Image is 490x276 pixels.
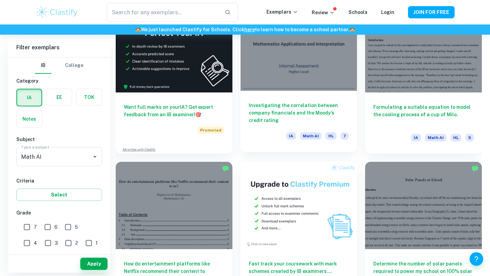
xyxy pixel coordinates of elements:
span: HL [326,132,337,140]
span: 🏫 [349,27,355,32]
a: Formulating a suitable equation to model the cooling process of a cup of Milo.IAMath AIHL5 [365,5,482,154]
span: IA [286,132,296,140]
h6: Subject [16,136,102,143]
a: Schools [348,10,367,15]
h6: Formulating a suitable equation to model the cooling process of a cup of Milo. [373,103,474,126]
h6: Filter exemplars [8,38,110,57]
a: Investigating the correlation between company financials and the Moody’s credit ratingIAMath AIHL7 [241,5,357,154]
input: Search for any exemplars... [107,3,219,22]
p: Exemplars [266,8,298,16]
button: JOIN FOR FREE [408,6,455,18]
span: IA [411,134,421,141]
span: 7 [34,223,37,231]
span: Math AI [300,132,322,140]
span: 6 [54,223,58,231]
img: Thumbnail [116,5,232,92]
span: HL [451,134,461,141]
img: Clastify logo [35,5,79,19]
h6: Want full marks on your IA ? Get expert feedback from an IB examiner! [124,103,224,118]
span: 4 [34,239,37,247]
a: here [244,27,255,32]
h6: Category [16,77,102,85]
h6: Grade [16,209,102,217]
span: Promoted [197,126,224,134]
h6: Criteria [16,177,102,185]
button: IA [17,89,42,106]
span: 5 [465,134,474,141]
h6: Fast track your coursework with mark schemes created by IB examiners. Upgrade now [249,260,349,275]
a: Login [381,10,394,15]
button: EE [47,89,72,105]
img: Thumbnail [241,162,357,249]
span: 🏫 [135,27,141,32]
button: Open [90,152,100,161]
span: 7 [341,132,349,140]
span: 🎯 [195,112,201,117]
a: Want full marks on yourIA? Get expert feedback from an IB examiner!PromotedAdvertise with Clastify [116,5,232,154]
button: Select [16,189,102,201]
img: Marked [222,165,229,172]
span: Math AI [425,134,446,141]
button: College [65,57,83,74]
button: Notes [17,111,42,127]
span: 2 [75,239,78,247]
span: 5 [75,223,78,231]
button: IB [35,57,51,74]
button: Help and Feedback [470,252,483,266]
p: Review [312,9,335,16]
span: 1 [96,239,98,247]
button: Apply [80,258,108,270]
h6: We just launched Clastify for Schools. Click to learn how to become a school partner. [1,26,489,33]
span: 3 [55,239,58,247]
div: Filter type choice [35,57,83,74]
a: Advertise with Clastify [122,147,156,152]
button: TOK [77,89,102,105]
label: Type a subject [21,144,49,150]
img: Marked [472,165,478,172]
h6: Investigating the correlation between company financials and the Moody’s credit rating [249,102,349,124]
